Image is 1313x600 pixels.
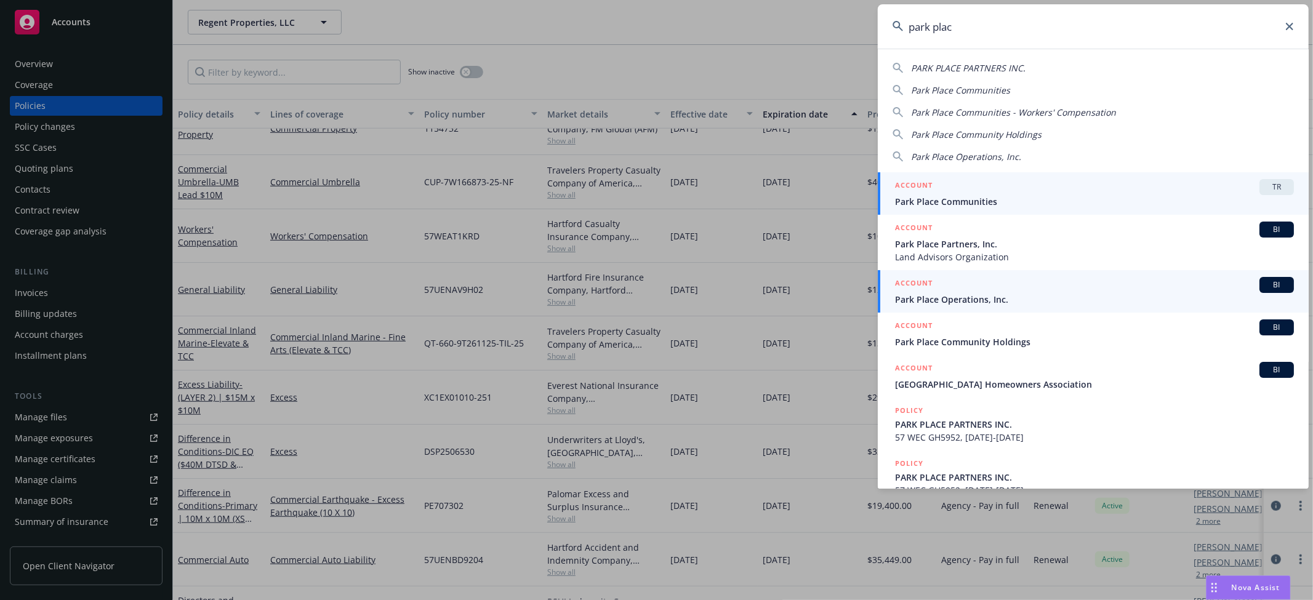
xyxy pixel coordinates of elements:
span: Nova Assist [1232,582,1280,593]
span: PARK PLACE PARTNERS INC. [911,62,1026,74]
h5: POLICY [895,404,923,417]
span: 57 WEC GH5952, [DATE]-[DATE] [895,484,1294,497]
a: POLICYPARK PLACE PARTNERS INC.57 WEC GH5952, [DATE]-[DATE] [878,398,1309,450]
span: PARK PLACE PARTNERS INC. [895,471,1294,484]
span: Park Place Community Holdings [911,129,1042,140]
span: Park Place Communities - Workers' Compensation [911,106,1116,118]
a: ACCOUNTTRPark Place Communities [878,172,1309,215]
h5: ACCOUNT [895,222,933,236]
h5: ACCOUNT [895,362,933,377]
span: BI [1264,364,1289,375]
div: Drag to move [1207,576,1222,599]
input: Search... [878,4,1309,49]
a: ACCOUNTBI[GEOGRAPHIC_DATA] Homeowners Association [878,355,1309,398]
span: TR [1264,182,1289,193]
a: ACCOUNTBIPark Place Partners, Inc.Land Advisors Organization [878,215,1309,270]
span: Land Advisors Organization [895,250,1294,263]
h5: ACCOUNT [895,179,933,194]
span: Park Place Partners, Inc. [895,238,1294,250]
a: POLICYPARK PLACE PARTNERS INC.57 WEC GH5952, [DATE]-[DATE] [878,450,1309,503]
h5: ACCOUNT [895,319,933,334]
span: Park Place Communities [911,84,1010,96]
h5: ACCOUNT [895,277,933,292]
span: Park Place Operations, Inc. [895,293,1294,306]
span: BI [1264,279,1289,290]
a: ACCOUNTBIPark Place Operations, Inc. [878,270,1309,313]
button: Nova Assist [1206,575,1291,600]
span: PARK PLACE PARTNERS INC. [895,418,1294,431]
span: Park Place Community Holdings [895,335,1294,348]
span: BI [1264,224,1289,235]
span: [GEOGRAPHIC_DATA] Homeowners Association [895,378,1294,391]
span: 57 WEC GH5952, [DATE]-[DATE] [895,431,1294,444]
span: Park Place Communities [895,195,1294,208]
span: BI [1264,322,1289,333]
a: ACCOUNTBIPark Place Community Holdings [878,313,1309,355]
h5: POLICY [895,457,923,470]
span: Park Place Operations, Inc. [911,151,1021,162]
